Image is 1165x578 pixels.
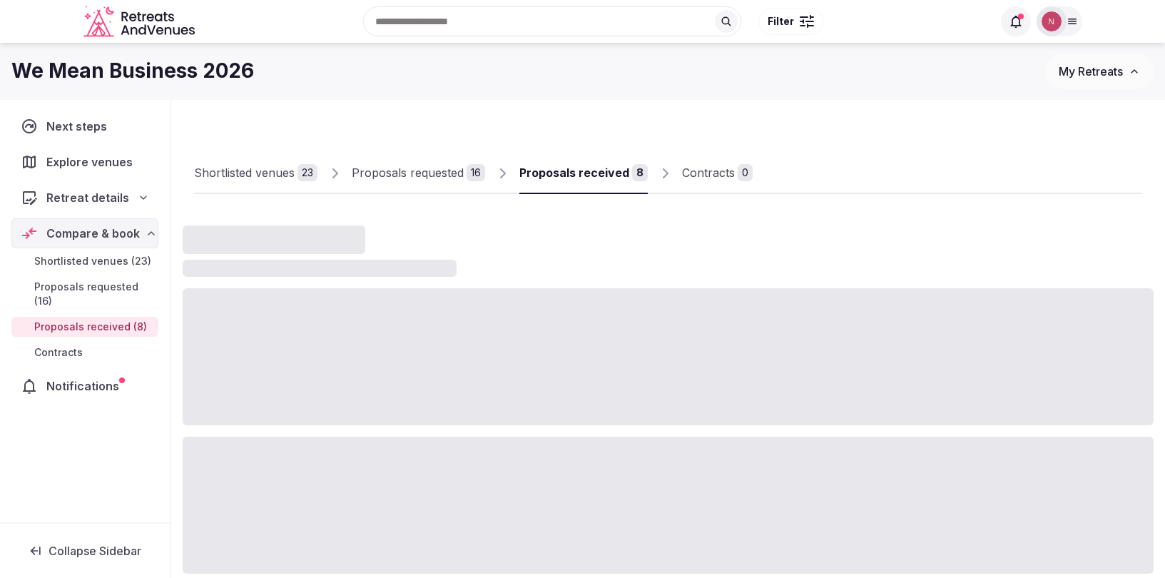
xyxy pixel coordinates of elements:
[519,164,629,181] div: Proposals received
[682,153,753,194] a: Contracts0
[11,57,254,85] h1: We Mean Business 2026
[738,164,753,181] div: 0
[11,343,158,362] a: Contracts
[682,164,735,181] div: Contracts
[46,118,113,135] span: Next steps
[34,345,83,360] span: Contracts
[194,164,295,181] div: Shortlisted venues
[1042,11,1062,31] img: Nathalia Bilotti
[46,377,125,395] span: Notifications
[11,535,158,567] button: Collapse Sidebar
[352,153,485,194] a: Proposals requested16
[297,164,317,181] div: 23
[768,14,794,29] span: Filter
[46,153,138,171] span: Explore venues
[34,320,147,334] span: Proposals received (8)
[34,280,153,308] span: Proposals requested (16)
[83,6,198,38] a: Visit the homepage
[49,544,141,558] span: Collapse Sidebar
[46,225,140,242] span: Compare & book
[11,371,158,401] a: Notifications
[519,153,648,194] a: Proposals received8
[467,164,485,181] div: 16
[11,147,158,177] a: Explore venues
[11,111,158,141] a: Next steps
[11,277,158,311] a: Proposals requested (16)
[11,317,158,337] a: Proposals received (8)
[34,254,151,268] span: Shortlisted venues (23)
[632,164,648,181] div: 8
[46,189,129,206] span: Retreat details
[758,8,823,35] button: Filter
[352,164,464,181] div: Proposals requested
[11,251,158,271] a: Shortlisted venues (23)
[1045,54,1154,89] button: My Retreats
[83,6,198,38] svg: Retreats and Venues company logo
[1059,64,1123,78] span: My Retreats
[194,153,317,194] a: Shortlisted venues23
